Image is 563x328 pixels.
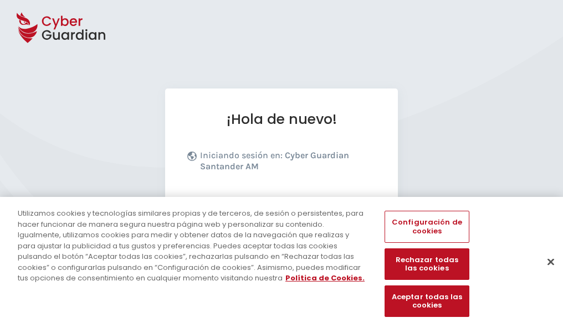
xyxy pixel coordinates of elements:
[385,248,469,280] button: Rechazar todas las cookies
[18,208,368,284] div: Utilizamos cookies y tecnologías similares propias y de terceros, de sesión o persistentes, para ...
[385,285,469,317] button: Aceptar todas las cookies
[539,249,563,274] button: Cerrar
[200,150,373,178] p: Iniciando sesión en:
[187,111,376,128] h1: ¡Hola de nuevo!
[385,211,469,242] button: Configuración de cookies
[200,150,349,171] b: Cyber Guardian Santander AM
[285,273,365,283] a: Más información sobre su privacidad, se abre en una nueva pestaña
